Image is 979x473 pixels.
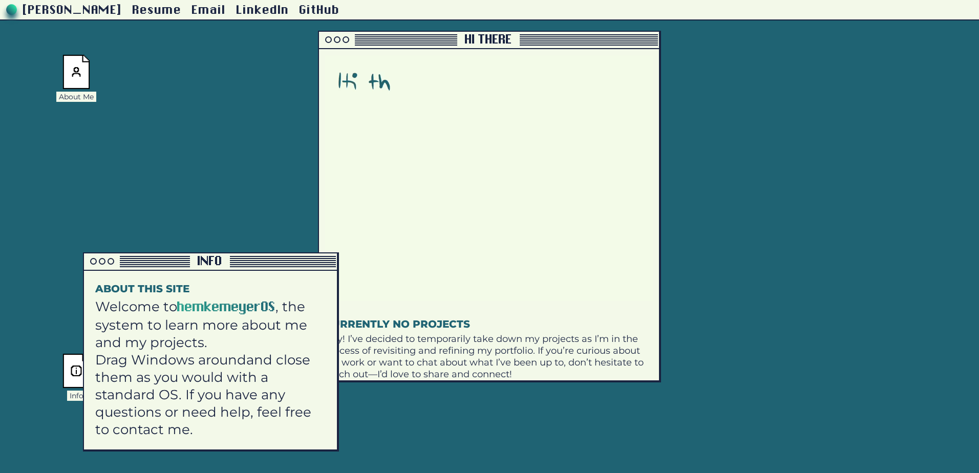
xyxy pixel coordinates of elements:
div: Hey! I’ve decided to temporarily take down my projects as I’m in the process of revisiting and re... [324,333,649,380]
a: Email [192,4,226,17]
div: Info [195,255,225,268]
a: LinkedIn [237,4,290,17]
a: [PERSON_NAME] [23,4,122,17]
span: Drag Windows around [95,352,246,368]
span: hemkemeyerOS [177,300,275,314]
h1: About this site [95,282,324,295]
h3: currently no projects [324,317,470,331]
span: and close them as you would with a standard OS [95,352,310,403]
a: Resume [133,4,182,17]
div: About Me [56,92,96,102]
div: Info [67,391,86,401]
p: Welcome to , the system to learn more about me and my projects. . If you have any questions or ne... [95,298,324,438]
div: Hi there [462,34,515,46]
a: GitHub [300,4,340,17]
